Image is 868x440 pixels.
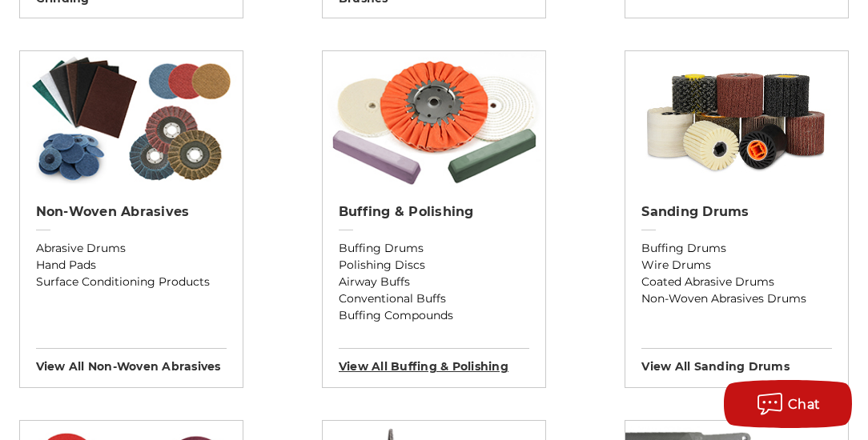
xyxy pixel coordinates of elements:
h3: View All buffing & polishing [339,348,529,374]
img: Buffing & Polishing [323,51,545,187]
h3: View All non-woven abrasives [36,348,227,374]
a: Buffing Compounds [339,307,529,324]
a: Hand Pads [36,257,227,274]
a: Surface Conditioning Products [36,274,227,290]
img: Sanding Drums [625,51,848,187]
a: Abrasive Drums [36,240,227,257]
a: Wire Drums [641,257,832,274]
button: Chat [724,380,852,428]
a: Buffing Drums [641,240,832,257]
a: Airway Buffs [339,274,529,290]
a: Polishing Discs [339,257,529,274]
a: Coated Abrasive Drums [641,274,832,290]
img: Non-woven Abrasives [20,51,243,187]
h2: Sanding Drums [641,204,832,220]
a: Conventional Buffs [339,290,529,307]
h3: View All sanding drums [641,348,832,374]
h2: Buffing & Polishing [339,204,529,220]
a: Buffing Drums [339,240,529,257]
span: Chat [788,397,821,412]
h2: Non-woven Abrasives [36,204,227,220]
a: Non-Woven Abrasives Drums [641,290,832,307]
